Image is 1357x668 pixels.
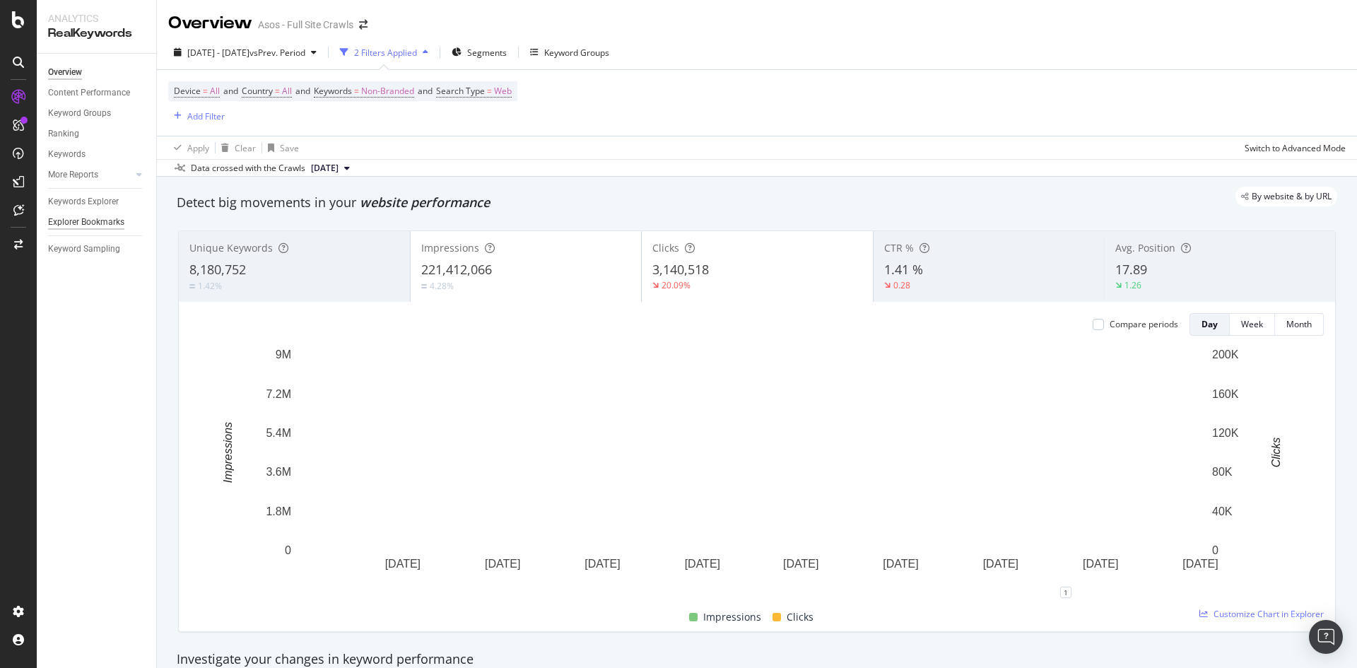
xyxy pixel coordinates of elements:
[282,81,292,101] span: All
[48,106,111,121] div: Keyword Groups
[276,348,291,361] text: 9M
[222,422,234,483] text: Impressions
[190,347,1313,592] svg: A chart.
[1230,313,1275,336] button: Week
[421,261,492,278] span: 221,412,066
[1245,142,1346,154] div: Switch to Advanced Mode
[48,106,146,121] a: Keyword Groups
[361,81,414,101] span: Non-Branded
[216,136,256,159] button: Clear
[235,142,256,154] div: Clear
[187,142,209,154] div: Apply
[446,41,512,64] button: Segments
[359,20,368,30] div: arrow-right-arrow-left
[280,142,299,154] div: Save
[436,85,485,97] span: Search Type
[1212,387,1239,399] text: 160K
[48,65,146,80] a: Overview
[275,85,280,97] span: =
[418,85,433,97] span: and
[266,466,291,478] text: 3.6M
[48,25,145,42] div: RealKeywords
[703,609,761,626] span: Impressions
[210,81,220,101] span: All
[1212,544,1218,556] text: 0
[421,284,427,288] img: Equal
[168,136,209,159] button: Apply
[266,505,291,517] text: 1.8M
[652,261,709,278] span: 3,140,518
[421,241,479,254] span: Impressions
[1252,192,1332,201] span: By website & by URL
[685,558,720,570] text: [DATE]
[174,85,201,97] span: Device
[168,107,225,124] button: Add Filter
[884,261,923,278] span: 1.41 %
[1199,608,1324,620] a: Customize Chart in Explorer
[48,127,146,141] a: Ranking
[48,11,145,25] div: Analytics
[48,194,119,209] div: Keywords Explorer
[48,215,146,230] a: Explorer Bookmarks
[48,86,130,100] div: Content Performance
[48,242,120,257] div: Keyword Sampling
[787,609,813,626] span: Clicks
[983,558,1018,570] text: [DATE]
[494,81,512,101] span: Web
[48,65,82,80] div: Overview
[385,558,421,570] text: [DATE]
[883,558,918,570] text: [DATE]
[1275,313,1324,336] button: Month
[1124,279,1141,291] div: 1.26
[168,41,322,64] button: [DATE] - [DATE]vsPrev. Period
[266,387,291,399] text: 7.2M
[1212,348,1239,361] text: 200K
[1235,187,1337,206] div: legacy label
[1239,136,1346,159] button: Switch to Advanced Mode
[258,18,353,32] div: Asos - Full Site Crawls
[48,168,98,182] div: More Reports
[485,558,520,570] text: [DATE]
[1182,558,1218,570] text: [DATE]
[430,280,454,292] div: 4.28%
[189,241,273,254] span: Unique Keywords
[311,162,339,175] span: 2025 Mar. 26th
[189,284,195,288] img: Equal
[295,85,310,97] span: and
[168,11,252,35] div: Overview
[266,427,291,439] text: 5.4M
[1189,313,1230,336] button: Day
[262,136,299,159] button: Save
[524,41,615,64] button: Keyword Groups
[1083,558,1118,570] text: [DATE]
[48,147,86,162] div: Keywords
[1241,318,1263,330] div: Week
[1270,438,1282,468] text: Clicks
[187,47,249,59] span: [DATE] - [DATE]
[203,85,208,97] span: =
[191,162,305,175] div: Data crossed with the Crawls
[584,558,620,570] text: [DATE]
[242,85,273,97] span: Country
[198,280,222,292] div: 1.42%
[1212,505,1233,517] text: 40K
[285,544,291,556] text: 0
[1110,318,1178,330] div: Compare periods
[893,279,910,291] div: 0.28
[467,47,507,59] span: Segments
[1214,608,1324,620] span: Customize Chart in Explorer
[662,279,691,291] div: 20.09%
[48,168,132,182] a: More Reports
[48,215,124,230] div: Explorer Bookmarks
[783,558,818,570] text: [DATE]
[1286,318,1312,330] div: Month
[1060,587,1071,598] div: 1
[223,85,238,97] span: and
[354,47,417,59] div: 2 Filters Applied
[884,241,914,254] span: CTR %
[48,86,146,100] a: Content Performance
[354,85,359,97] span: =
[48,147,146,162] a: Keywords
[187,110,225,122] div: Add Filter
